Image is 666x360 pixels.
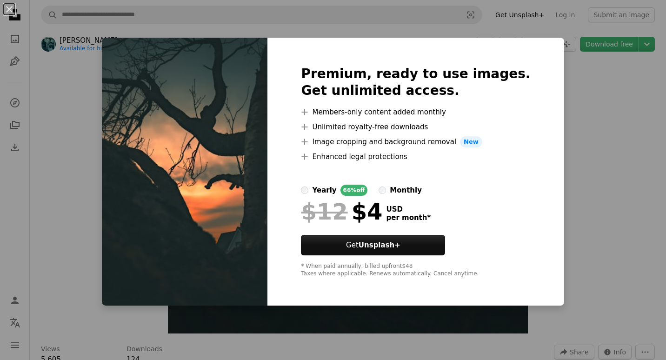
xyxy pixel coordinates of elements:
[386,213,431,222] span: per month *
[301,136,530,147] li: Image cropping and background removal
[301,200,382,224] div: $4
[390,185,422,196] div: monthly
[460,136,482,147] span: New
[301,187,308,194] input: yearly66%off
[379,187,386,194] input: monthly
[102,38,267,306] img: photo-1740346286847-fdd03b503066
[301,263,530,278] div: * When paid annually, billed upfront $48 Taxes where applicable. Renews automatically. Cancel any...
[312,185,336,196] div: yearly
[301,107,530,118] li: Members-only content added monthly
[301,121,530,133] li: Unlimited royalty-free downloads
[359,241,400,249] strong: Unsplash+
[340,185,368,196] div: 66% off
[386,205,431,213] span: USD
[301,235,445,255] button: GetUnsplash+
[301,66,530,99] h2: Premium, ready to use images. Get unlimited access.
[301,200,347,224] span: $12
[301,151,530,162] li: Enhanced legal protections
